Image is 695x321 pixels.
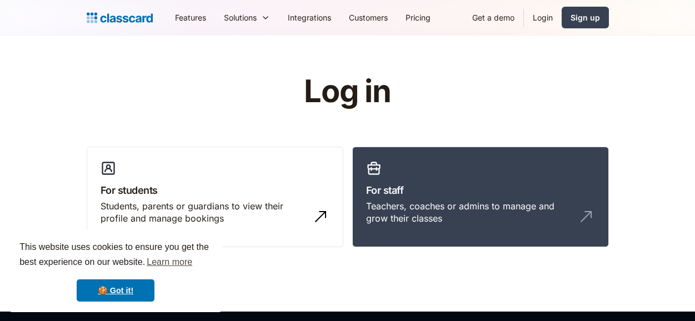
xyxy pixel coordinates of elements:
a: Features [166,5,215,30]
a: For staffTeachers, coaches or admins to manage and grow their classes [352,147,609,248]
div: Solutions [224,12,257,23]
div: cookieconsent [9,230,222,312]
div: Teachers, coaches or admins to manage and grow their classes [366,200,573,225]
div: Students, parents or guardians to view their profile and manage bookings [101,200,307,225]
a: Login [524,5,562,30]
a: dismiss cookie message [77,279,154,302]
h3: For staff [366,183,595,198]
a: home [87,10,153,26]
a: Pricing [397,5,439,30]
div: Sign up [571,12,600,23]
a: Integrations [279,5,340,30]
a: learn more about cookies [145,254,194,270]
h1: Log in [171,74,524,109]
a: Customers [340,5,397,30]
a: Get a demo [463,5,523,30]
a: For studentsStudents, parents or guardians to view their profile and manage bookings [87,147,343,248]
a: Sign up [562,7,609,28]
h3: For students [101,183,329,198]
span: This website uses cookies to ensure you get the best experience on our website. [19,240,212,270]
div: Solutions [215,5,279,30]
